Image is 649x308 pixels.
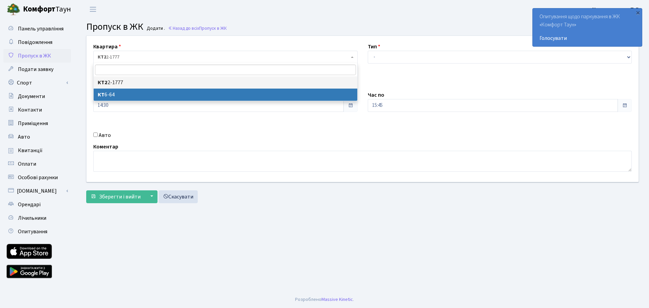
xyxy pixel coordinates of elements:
[168,25,227,31] a: Назад до всіхПропуск в ЖК
[18,133,30,141] span: Авто
[159,190,198,203] a: Скасувати
[18,174,58,181] span: Особові рахунки
[18,160,36,168] span: Оплати
[98,79,107,86] b: КТ2
[18,25,64,32] span: Панель управління
[18,147,43,154] span: Квитанції
[533,8,642,46] div: Опитування щодо паркування в ЖК «Комфорт Таун»
[3,211,71,225] a: Лічильники
[93,51,358,64] span: <b>КТ2</b>&nbsp;&nbsp;&nbsp;2-1777
[98,91,104,98] b: КТ
[3,144,71,157] a: Квитанції
[3,225,71,238] a: Опитування
[86,20,143,33] span: Пропуск в ЖК
[18,201,41,208] span: Орендарі
[3,76,71,90] a: Спорт
[634,9,641,16] div: ×
[99,131,111,139] label: Авто
[23,4,71,15] span: Таун
[3,171,71,184] a: Особові рахунки
[321,296,353,303] a: Massive Kinetic
[98,54,349,61] span: <b>КТ2</b>&nbsp;&nbsp;&nbsp;2-1777
[7,3,20,16] img: logo.png
[23,4,55,15] b: Комфорт
[18,52,51,60] span: Пропуск в ЖК
[18,120,48,127] span: Приміщення
[98,54,106,61] b: КТ2
[3,90,71,103] a: Документи
[18,214,46,222] span: Лічильники
[85,4,101,15] button: Переключити навігацію
[368,43,380,51] label: Тип
[592,6,641,13] b: Каричковська Т. В.
[93,143,118,151] label: Коментар
[18,228,47,235] span: Опитування
[539,34,635,42] a: Голосувати
[18,93,45,100] span: Документи
[3,49,71,63] a: Пропуск в ЖК
[86,190,145,203] button: Зберегти і вийти
[199,25,227,31] span: Пропуск в ЖК
[295,296,354,303] div: Розроблено .
[94,76,357,89] li: 2-1777
[3,103,71,117] a: Контакти
[3,184,71,198] a: [DOMAIN_NAME]
[3,63,71,76] a: Подати заявку
[93,43,121,51] label: Квартира
[368,91,384,99] label: Час по
[592,5,641,14] a: Каричковська Т. В.
[94,89,357,101] li: 6-64
[3,157,71,171] a: Оплати
[3,22,71,35] a: Панель управління
[3,130,71,144] a: Авто
[145,26,165,31] small: Додати .
[18,66,53,73] span: Подати заявку
[3,35,71,49] a: Повідомлення
[3,198,71,211] a: Орендарі
[18,39,52,46] span: Повідомлення
[18,106,42,114] span: Контакти
[99,193,141,200] span: Зберегти і вийти
[3,117,71,130] a: Приміщення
